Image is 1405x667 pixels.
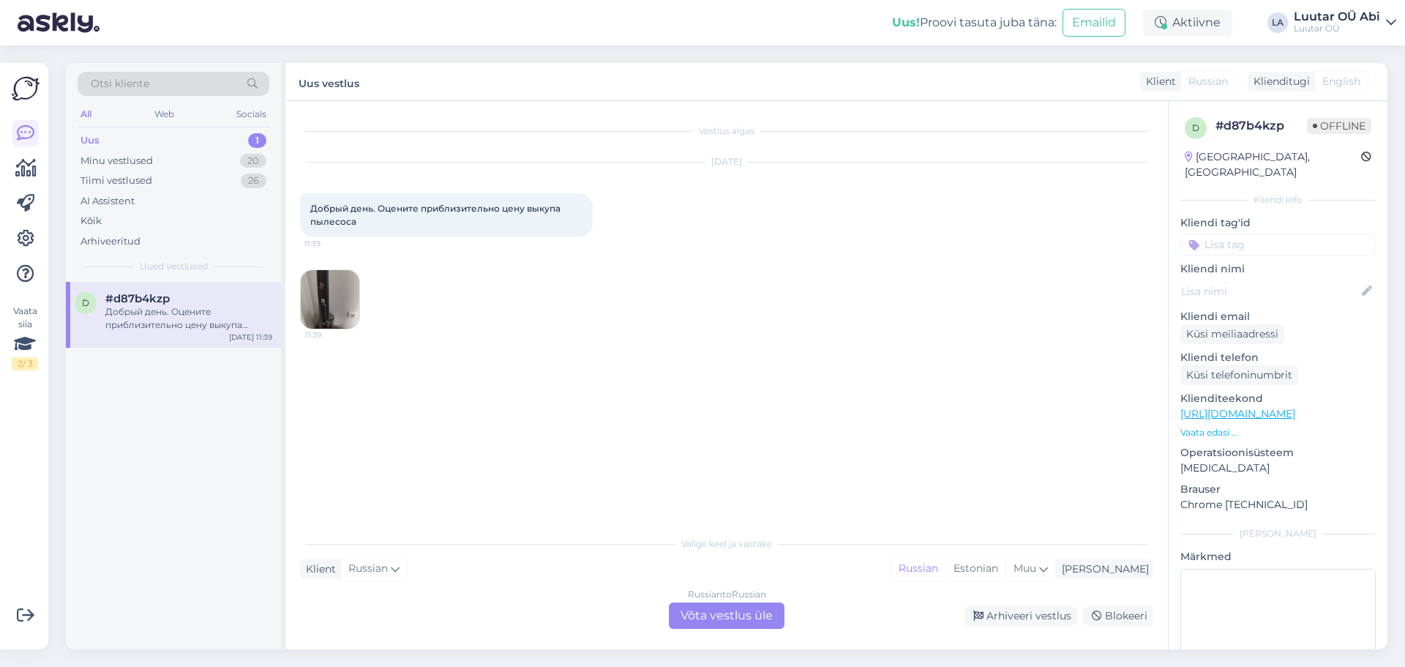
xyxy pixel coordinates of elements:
div: Blokeeri [1083,606,1153,626]
div: 20 [240,154,266,168]
p: Kliendi telefon [1180,350,1376,365]
div: Добрый день. Оцените приблизительно цену выкупа пылесоса [105,305,272,332]
div: Valige keel ja vastake [300,537,1153,551]
span: Otsi kliente [91,76,149,92]
img: Askly Logo [12,75,40,103]
div: [PERSON_NAME] [1056,562,1149,577]
div: Kliendi info [1180,193,1376,206]
a: Luutar OÜ AbiLuutar OÜ [1294,11,1396,34]
div: [GEOGRAPHIC_DATA], [GEOGRAPHIC_DATA] [1185,149,1361,180]
b: Uus! [892,15,920,29]
span: Добрый день. Оцените приблизительно цену выкупа пылесоса [310,203,563,227]
div: All [78,105,94,124]
input: Lisa tag [1180,234,1376,256]
div: Aktiivne [1143,10,1232,36]
button: Emailid [1063,9,1125,37]
span: d [82,297,89,308]
div: Klienditugi [1248,74,1310,89]
div: Web [151,105,177,124]
a: [URL][DOMAIN_NAME] [1180,407,1295,420]
p: Klienditeekond [1180,391,1376,406]
label: Uus vestlus [299,72,359,92]
div: LA [1267,12,1288,33]
div: Estonian [945,558,1005,580]
div: [DATE] [300,155,1153,168]
div: Proovi tasuta juba täna: [892,14,1057,31]
span: Muu [1014,562,1036,575]
div: # d87b4kzp [1215,117,1307,135]
span: #d87b4kzp [105,292,170,305]
p: Kliendi tag'id [1180,215,1376,231]
div: Russian [891,558,945,580]
p: Operatsioonisüsteem [1180,445,1376,461]
input: Lisa nimi [1181,283,1359,299]
span: 11:39 [304,238,359,249]
div: [PERSON_NAME] [1180,527,1376,540]
p: Chrome [TECHNICAL_ID] [1180,497,1376,513]
div: Küsi meiliaadressi [1180,324,1284,344]
p: Kliendi nimi [1180,261,1376,277]
div: Vestlus algas [300,124,1153,138]
span: Russian [348,561,388,577]
p: Märkmed [1180,549,1376,564]
div: Tiimi vestlused [80,174,152,188]
div: Luutar OÜ Abi [1294,11,1380,23]
div: Arhiveeri vestlus [964,606,1077,626]
div: 26 [241,174,266,188]
span: Russian [1188,74,1228,89]
div: Vaata siia [12,305,38,370]
div: Russian to Russian [688,588,766,601]
span: Uued vestlused [140,260,208,273]
div: Küsi telefoninumbrit [1180,365,1298,385]
div: 2 / 3 [12,357,38,370]
div: Arhiveeritud [80,234,140,249]
span: d [1192,122,1199,133]
p: Brauser [1180,482,1376,497]
div: Klient [300,562,336,577]
p: Kliendi email [1180,309,1376,324]
div: Klient [1140,74,1176,89]
span: English [1322,74,1360,89]
span: Offline [1307,118,1371,134]
p: [MEDICAL_DATA] [1180,461,1376,476]
div: Minu vestlused [80,154,153,168]
p: Vaata edasi ... [1180,426,1376,439]
div: Kõik [80,214,102,228]
div: 1 [248,133,266,148]
div: AI Assistent [80,194,135,209]
img: Attachment [301,270,359,329]
span: 11:39 [305,329,360,340]
div: Uus [80,133,100,148]
div: [DATE] 11:39 [229,332,272,343]
div: Socials [233,105,269,124]
div: Luutar OÜ [1294,23,1380,34]
div: Võta vestlus üle [669,603,784,629]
